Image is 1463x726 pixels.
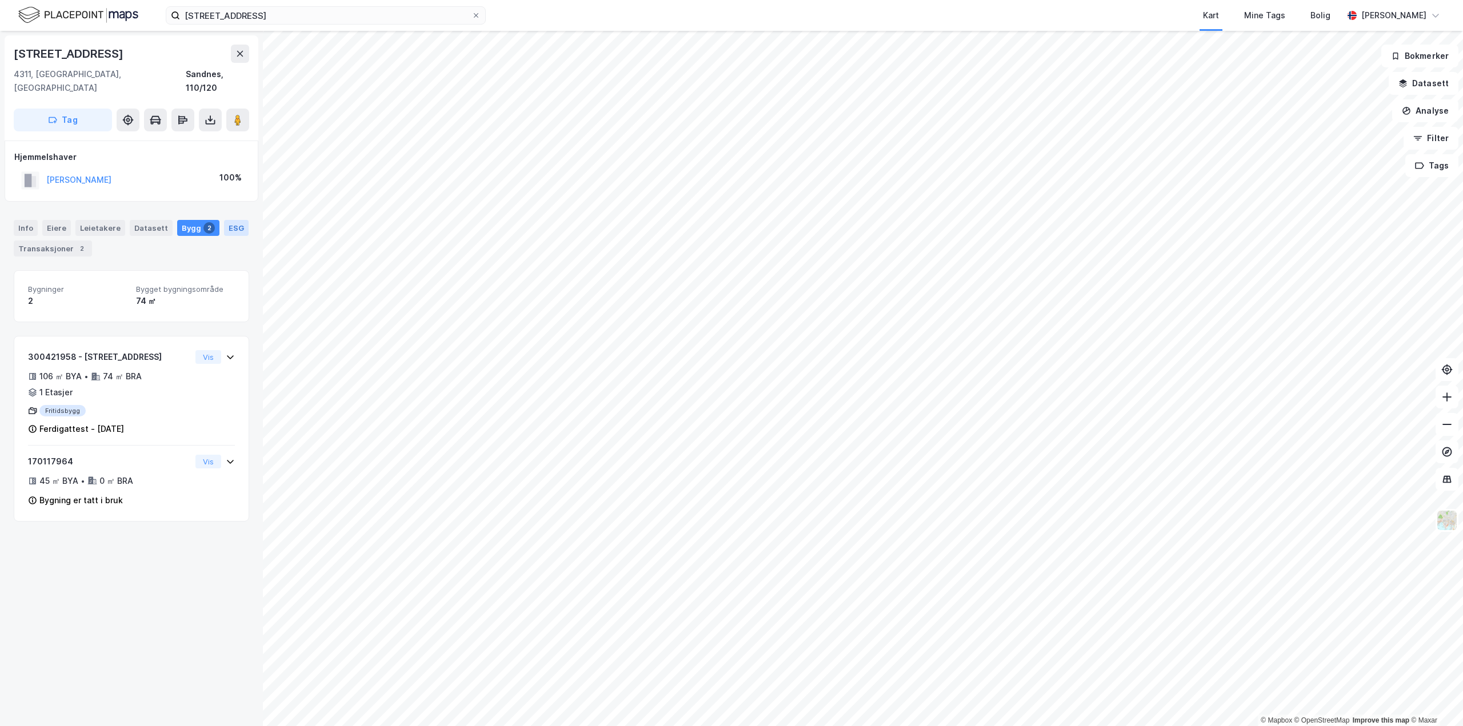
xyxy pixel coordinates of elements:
div: 4311, [GEOGRAPHIC_DATA], [GEOGRAPHIC_DATA] [14,67,186,95]
button: Datasett [1389,72,1458,95]
button: Vis [195,350,221,364]
div: 45 ㎡ BYA [39,474,78,488]
div: ESG [224,220,249,236]
div: Hjemmelshaver [14,150,249,164]
div: Eiere [42,220,71,236]
button: Vis [195,455,221,468]
button: Bokmerker [1381,45,1458,67]
a: OpenStreetMap [1294,716,1350,724]
div: Ferdigattest - [DATE] [39,422,124,436]
span: Bygget bygningsområde [136,284,235,294]
div: 74 ㎡ [136,294,235,308]
div: Bygg [177,220,219,236]
div: Bolig [1310,9,1330,22]
button: Analyse [1392,99,1458,122]
iframe: Chat Widget [1406,671,1463,726]
div: Mine Tags [1244,9,1285,22]
div: 106 ㎡ BYA [39,370,82,383]
div: Transaksjoner [14,240,92,256]
div: [PERSON_NAME] [1361,9,1426,22]
img: Z [1436,510,1458,531]
input: Søk på adresse, matrikkel, gårdeiere, leietakere eller personer [180,7,471,24]
div: Datasett [130,220,173,236]
div: Kart [1203,9,1219,22]
div: 1 Etasjer [39,386,73,399]
div: 2 [203,222,215,234]
div: Bygning er tatt i bruk [39,494,123,507]
div: 2 [28,294,127,308]
div: 0 ㎡ BRA [99,474,133,488]
a: Mapbox [1261,716,1292,724]
div: 74 ㎡ BRA [103,370,142,383]
span: Bygninger [28,284,127,294]
div: 2 [76,243,87,254]
div: • [84,372,89,381]
div: Sandnes, 110/120 [186,67,249,95]
button: Tag [14,109,112,131]
a: Improve this map [1353,716,1409,724]
div: Leietakere [75,220,125,236]
div: 100% [219,171,242,184]
img: logo.f888ab2527a4732fd821a326f86c7f29.svg [18,5,138,25]
div: [STREET_ADDRESS] [14,45,126,63]
div: 170117964 [28,455,191,468]
div: • [81,476,85,486]
div: Info [14,220,38,236]
div: Kontrollprogram for chat [1406,671,1463,726]
div: 300421958 - [STREET_ADDRESS] [28,350,191,364]
button: Tags [1405,154,1458,177]
button: Filter [1404,127,1458,150]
